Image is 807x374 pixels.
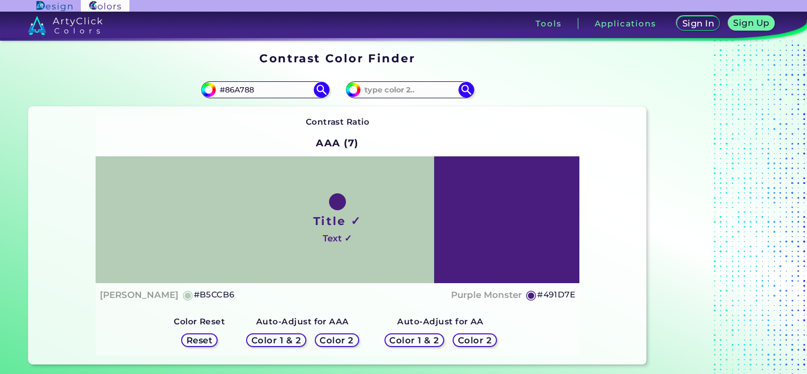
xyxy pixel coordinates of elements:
h2: AAA (7) [311,131,363,154]
h5: #491D7E [537,288,575,302]
strong: Color Reset [174,316,225,326]
h5: #B5CCB6 [194,288,235,302]
a: Sign In [679,17,718,31]
strong: Contrast Ratio [306,117,370,127]
a: Sign Up [730,17,773,31]
h4: [PERSON_NAME] [100,287,179,303]
h5: Sign In [684,20,713,27]
img: logo_artyclick_colors_white.svg [28,16,102,35]
h5: ◉ [182,288,194,301]
h1: Contrast Color Finder [259,50,415,66]
h5: Sign Up [735,19,768,27]
h5: Reset [187,336,211,344]
h5: Color 2 [321,336,352,344]
img: icon search [458,82,474,98]
h5: Color 1 & 2 [254,336,299,344]
h5: ◉ [526,288,537,301]
h4: Text ✓ [323,231,352,246]
img: ArtyClick Design logo [36,1,72,11]
h3: Tools [536,20,561,27]
h4: Purple Monster [451,287,522,303]
img: icon search [314,82,330,98]
input: type color 2.. [361,82,459,97]
input: type color 1.. [216,82,314,97]
h5: Color 1 & 2 [391,336,437,344]
h3: Applications [595,20,656,27]
strong: Auto-Adjust for AAA [256,316,349,326]
h1: Title ✓ [313,213,362,229]
strong: Auto-Adjust for AA [397,316,483,326]
h5: Color 2 [459,336,491,344]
